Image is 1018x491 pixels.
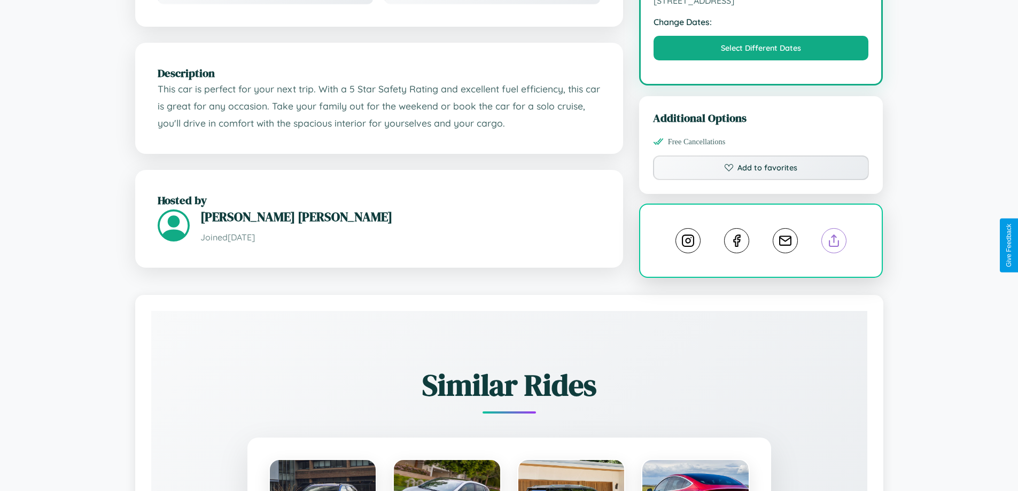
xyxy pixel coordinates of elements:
h2: Description [158,65,601,81]
strong: Change Dates: [654,17,869,27]
div: Give Feedback [1005,224,1013,267]
h2: Similar Rides [189,364,830,406]
h3: Additional Options [653,110,869,126]
p: This car is perfect for your next trip. With a 5 Star Safety Rating and excellent fuel efficiency... [158,81,601,131]
span: Free Cancellations [668,137,726,146]
h2: Hosted by [158,192,601,208]
button: Select Different Dates [654,36,869,60]
button: Add to favorites [653,155,869,180]
p: Joined [DATE] [200,230,601,245]
h3: [PERSON_NAME] [PERSON_NAME] [200,208,601,225]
